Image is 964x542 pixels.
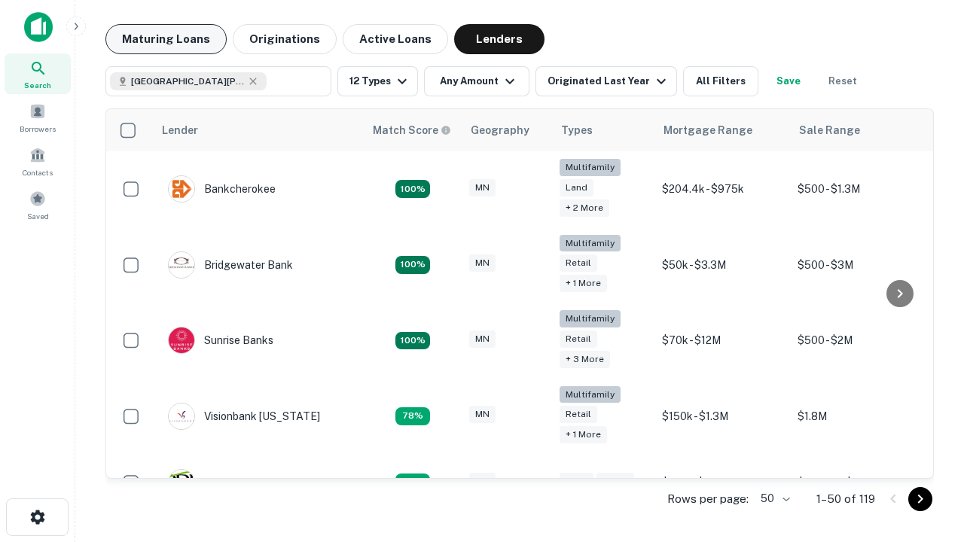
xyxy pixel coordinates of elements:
th: Capitalize uses an advanced AI algorithm to match your search with the best lender. The match sco... [364,109,462,151]
button: Maturing Loans [105,24,227,54]
div: Types [561,121,593,139]
div: MN [469,179,496,196]
div: Originated Last Year [548,72,670,90]
div: Matching Properties: 19, hasApolloMatch: undefined [395,180,430,198]
div: MN [469,406,496,423]
td: $500 - $3M [790,227,926,303]
div: MN [469,254,496,272]
img: picture [169,176,194,202]
button: Active Loans [343,24,448,54]
img: picture [169,252,194,278]
td: $70k - $12M [654,303,790,379]
span: [GEOGRAPHIC_DATA][PERSON_NAME], [GEOGRAPHIC_DATA], [GEOGRAPHIC_DATA] [131,75,244,88]
img: picture [169,403,194,429]
div: Geography [471,121,529,139]
img: capitalize-icon.png [24,12,53,42]
p: 1–50 of 119 [816,490,875,508]
td: $500 - $2M [790,303,926,379]
div: + 1 more [560,426,607,443]
a: Borrowers [5,97,71,138]
button: All Filters [683,66,758,96]
th: Types [552,109,654,151]
div: Sale Range [799,121,860,139]
div: Multifamily [560,386,621,403]
div: Retail [560,330,597,348]
th: Lender [153,109,364,151]
button: Reset [819,66,867,96]
div: [GEOGRAPHIC_DATA] [168,469,316,496]
div: 50 [755,488,792,510]
th: Mortgage Range [654,109,790,151]
td: $204.4k - $975k [654,151,790,227]
td: $50k - $3.3M [654,227,790,303]
button: Originations [233,24,337,54]
div: MN [469,473,496,490]
div: Matching Properties: 30, hasApolloMatch: undefined [395,332,430,350]
span: Contacts [23,166,53,178]
button: Any Amount [424,66,529,96]
div: Retail [560,254,597,272]
div: Matching Properties: 13, hasApolloMatch: undefined [395,407,430,425]
div: MN [469,330,496,348]
td: $150k - $1.3M [654,379,790,455]
div: Retail [596,473,634,490]
div: Lender [162,121,198,139]
h6: Match Score [373,122,448,139]
div: + 2 more [560,199,609,217]
span: Borrowers [20,123,56,135]
div: Land [560,473,593,490]
span: Search [24,79,51,91]
div: Multifamily [560,159,621,176]
div: Matching Properties: 22, hasApolloMatch: undefined [395,256,430,274]
td: $1.8M [790,379,926,455]
div: + 3 more [560,351,610,368]
div: Bankcherokee [168,175,276,202]
td: $3.1M - $16.1M [654,454,790,511]
div: Visionbank [US_STATE] [168,403,320,430]
span: Saved [27,210,49,222]
div: Matching Properties: 10, hasApolloMatch: undefined [395,473,430,492]
div: Capitalize uses an advanced AI algorithm to match your search with the best lender. The match sco... [373,122,451,139]
img: picture [169,470,194,495]
div: Retail [560,406,597,423]
iframe: Chat Widget [889,422,964,494]
button: Save your search to get updates of matches that match your search criteria. [764,66,813,96]
button: Originated Last Year [535,66,677,96]
button: 12 Types [337,66,418,96]
img: picture [169,327,194,353]
button: Go to next page [908,487,932,511]
div: Bridgewater Bank [168,251,293,279]
div: Sunrise Banks [168,327,273,354]
div: Multifamily [560,235,621,252]
div: Multifamily [560,310,621,327]
button: Lenders [454,24,545,54]
div: Land [560,179,593,196]
a: Contacts [5,141,71,181]
td: $394.7k - $3.6M [790,454,926,511]
th: Geography [462,109,552,151]
a: Search [5,53,71,94]
th: Sale Range [790,109,926,151]
a: Saved [5,184,71,225]
td: $500 - $1.3M [790,151,926,227]
div: Mortgage Range [664,121,752,139]
p: Rows per page: [667,490,749,508]
div: + 1 more [560,275,607,292]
